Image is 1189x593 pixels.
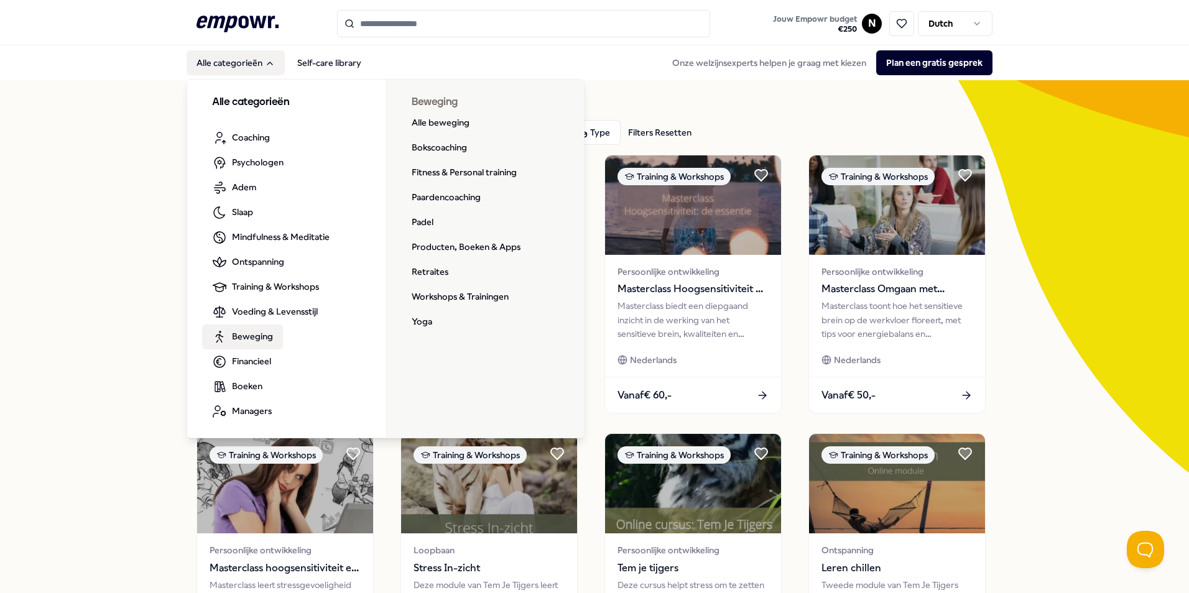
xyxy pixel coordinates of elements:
a: Psychologen [202,150,294,175]
span: Stress In-zicht [414,560,565,576]
span: Masterclass Omgaan met hoogsensitiviteit op werk [821,281,973,297]
a: package imageTraining & WorkshopsPersoonlijke ontwikkelingMasterclass Omgaan met hoogsensitivitei... [808,155,986,413]
a: Adem [202,175,266,200]
h3: Alle categorieën [212,94,361,111]
a: Boeken [202,374,272,399]
span: Coaching [232,131,270,144]
button: Alle categorieën [187,50,285,75]
img: package image [809,155,985,255]
span: Ontspanning [232,255,284,269]
span: Nederlands [834,353,881,367]
div: Masterclass toont hoe het sensitieve brein op de werkvloer floreert, met tips voor energiebalans ... [821,299,973,341]
span: Nederlands [630,353,677,367]
img: package image [197,434,373,533]
a: Bokscoaching [402,136,477,160]
a: Coaching [202,126,280,150]
img: package image [809,434,985,533]
a: Training & Workshops [202,275,329,300]
span: Managers [232,404,272,418]
a: Yoga [402,310,442,334]
a: Slaap [202,200,263,225]
span: Voeding & Levensstijl [232,305,318,318]
div: Onze welzijnsexperts helpen je graag met kiezen [662,50,992,75]
span: Tem je tijgers [618,560,769,576]
h3: Beweging [412,94,560,111]
img: package image [605,155,781,255]
a: Voeding & Levensstijl [202,300,328,324]
span: € 250 [773,24,857,34]
div: Training & Workshops [618,168,731,185]
a: Alle beweging [402,111,479,136]
input: Search for products, categories or subcategories [337,10,710,37]
a: Self-care library [287,50,371,75]
a: Workshops & Trainingen [402,285,519,310]
span: Slaap [232,205,253,219]
a: Fitness & Personal training [402,160,527,185]
div: Training & Workshops [821,168,935,185]
button: Plan een gratis gesprek [876,50,992,75]
span: Adem [232,180,256,194]
a: Beweging [202,324,283,349]
span: Training & Workshops [232,280,319,293]
img: package image [605,434,781,533]
span: Financieel [232,354,271,368]
span: Masterclass Hoogsensitiviteit de essentie [618,281,769,297]
div: Training & Workshops [210,446,323,464]
span: Vanaf € 60,- [618,387,672,403]
a: Financieel [202,349,281,374]
div: Masterclass biedt een diepgaand inzicht in de werking van het sensitieve brein, kwaliteiten en va... [618,299,769,341]
span: Persoonlijke ontwikkeling [618,543,769,557]
img: package image [401,434,577,533]
span: Masterclass hoogsensitiviteit en stress [210,560,361,576]
span: Persoonlijke ontwikkeling [821,265,973,278]
span: Boeken [232,379,262,393]
span: Ontspanning [821,543,973,557]
a: Mindfulness & Meditatie [202,225,340,250]
span: Loopbaan [414,543,565,557]
nav: Main [187,50,371,75]
span: Vanaf € 50,- [821,387,876,403]
div: Training & Workshops [821,446,935,464]
div: Alle categorieën [187,80,585,439]
span: Persoonlijke ontwikkeling [618,265,769,278]
a: Producten, Boeken & Apps [402,235,530,260]
a: package imageTraining & WorkshopsPersoonlijke ontwikkelingMasterclass Hoogsensitiviteit de essent... [604,155,782,413]
a: Ontspanning [202,250,294,275]
div: Training & Workshops [618,446,731,464]
div: Filters Resetten [628,126,692,139]
a: Paardencoaching [402,185,491,210]
a: Padel [402,210,443,235]
button: Type [567,120,621,145]
span: Leren chillen [821,560,973,576]
span: Jouw Empowr budget [773,14,857,24]
span: Mindfulness & Meditatie [232,230,330,244]
iframe: Help Scout Beacon - Open [1127,531,1164,568]
span: Psychologen [232,155,284,169]
div: Training & Workshops [414,446,527,464]
a: Managers [202,399,282,424]
a: Retraites [402,260,458,285]
button: N [862,14,882,34]
a: Jouw Empowr budget€250 [768,11,862,37]
span: Persoonlijke ontwikkeling [210,543,361,557]
button: Jouw Empowr budget€250 [770,12,859,37]
span: Beweging [232,329,273,343]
